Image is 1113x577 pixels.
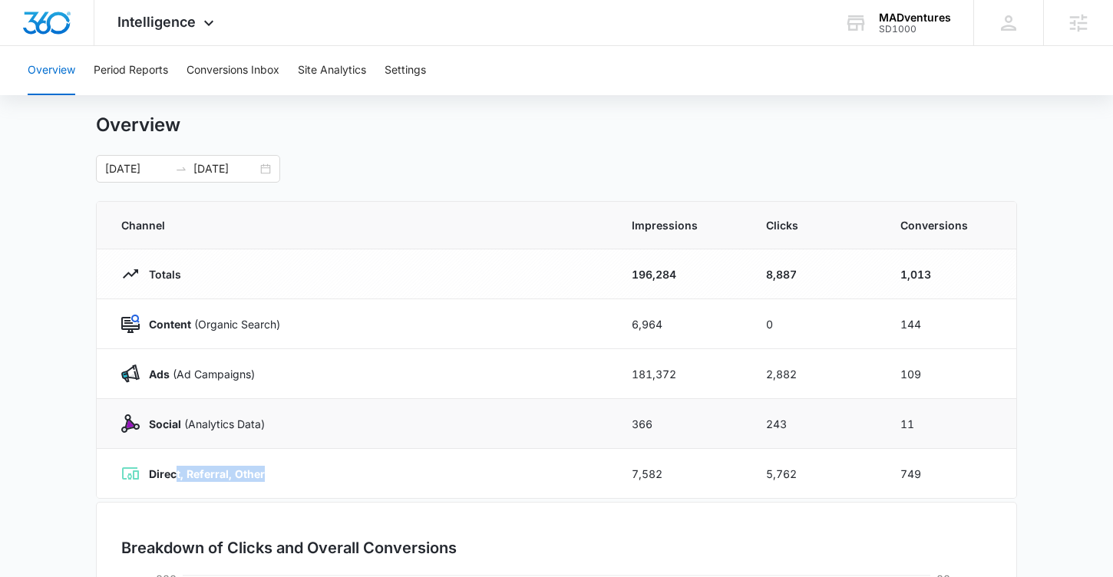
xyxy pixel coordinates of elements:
[748,299,882,349] td: 0
[149,368,170,381] strong: Ads
[121,217,595,233] span: Channel
[900,217,992,233] span: Conversions
[748,249,882,299] td: 8,887
[140,266,181,282] p: Totals
[613,349,748,399] td: 181,372
[193,160,257,177] input: End date
[140,366,255,382] p: (Ad Campaigns)
[385,46,426,95] button: Settings
[140,316,280,332] p: (Organic Search)
[882,399,1016,449] td: 11
[149,318,191,331] strong: Content
[613,299,748,349] td: 6,964
[748,449,882,499] td: 5,762
[613,249,748,299] td: 196,284
[882,349,1016,399] td: 109
[149,467,265,480] strong: Direct, Referral, Other
[121,364,140,383] img: Ads
[613,449,748,499] td: 7,582
[28,46,75,95] button: Overview
[96,114,180,137] h1: Overview
[121,414,140,433] img: Social
[175,163,187,175] span: to
[766,217,864,233] span: Clicks
[140,416,265,432] p: (Analytics Data)
[121,315,140,333] img: Content
[94,46,168,95] button: Period Reports
[882,249,1016,299] td: 1,013
[879,24,951,35] div: account id
[149,417,181,430] strong: Social
[105,160,169,177] input: Start date
[117,14,196,30] span: Intelligence
[121,536,457,559] h3: Breakdown of Clicks and Overall Conversions
[882,299,1016,349] td: 144
[632,217,729,233] span: Impressions
[175,163,187,175] span: swap-right
[187,46,279,95] button: Conversions Inbox
[882,449,1016,499] td: 749
[879,12,951,24] div: account name
[613,399,748,449] td: 366
[748,399,882,449] td: 243
[748,349,882,399] td: 2,882
[298,46,366,95] button: Site Analytics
